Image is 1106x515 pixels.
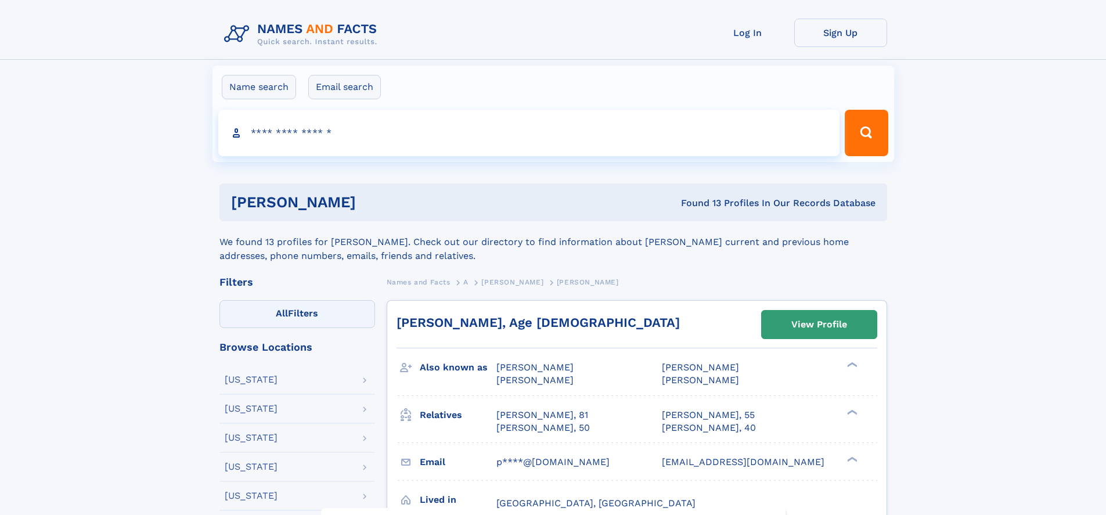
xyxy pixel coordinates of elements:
span: [EMAIL_ADDRESS][DOMAIN_NAME] [662,456,824,467]
a: Names and Facts [387,275,451,289]
div: Found 13 Profiles In Our Records Database [518,197,876,210]
div: View Profile [791,311,847,338]
h1: [PERSON_NAME] [231,195,518,210]
span: [PERSON_NAME] [557,278,619,286]
div: [US_STATE] [225,433,278,442]
div: [US_STATE] [225,462,278,471]
a: [PERSON_NAME], 55 [662,409,755,422]
div: Browse Locations [219,342,375,352]
span: A [463,278,469,286]
a: Log In [701,19,794,47]
span: [GEOGRAPHIC_DATA], [GEOGRAPHIC_DATA] [496,498,696,509]
a: [PERSON_NAME], Age [DEMOGRAPHIC_DATA] [397,315,680,330]
div: We found 13 profiles for [PERSON_NAME]. Check out our directory to find information about [PERSON... [219,221,887,263]
a: [PERSON_NAME], 50 [496,422,590,434]
span: [PERSON_NAME] [481,278,543,286]
div: ❯ [844,408,858,416]
span: [PERSON_NAME] [496,362,574,373]
div: [US_STATE] [225,404,278,413]
a: [PERSON_NAME] [481,275,543,289]
input: search input [218,110,840,156]
div: [US_STATE] [225,491,278,500]
div: ❯ [844,361,858,369]
div: [US_STATE] [225,375,278,384]
a: View Profile [762,311,877,338]
h3: Lived in [420,490,496,510]
h3: Relatives [420,405,496,425]
span: All [276,308,288,319]
h3: Email [420,452,496,472]
span: [PERSON_NAME] [662,362,739,373]
img: Logo Names and Facts [219,19,387,50]
div: Filters [219,277,375,287]
span: [PERSON_NAME] [496,374,574,386]
div: ❯ [844,455,858,463]
a: [PERSON_NAME], 81 [496,409,588,422]
label: Email search [308,75,381,99]
label: Name search [222,75,296,99]
h3: Also known as [420,358,496,377]
button: Search Button [845,110,888,156]
span: [PERSON_NAME] [662,374,739,386]
label: Filters [219,300,375,328]
a: Sign Up [794,19,887,47]
a: A [463,275,469,289]
a: [PERSON_NAME], 40 [662,422,756,434]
